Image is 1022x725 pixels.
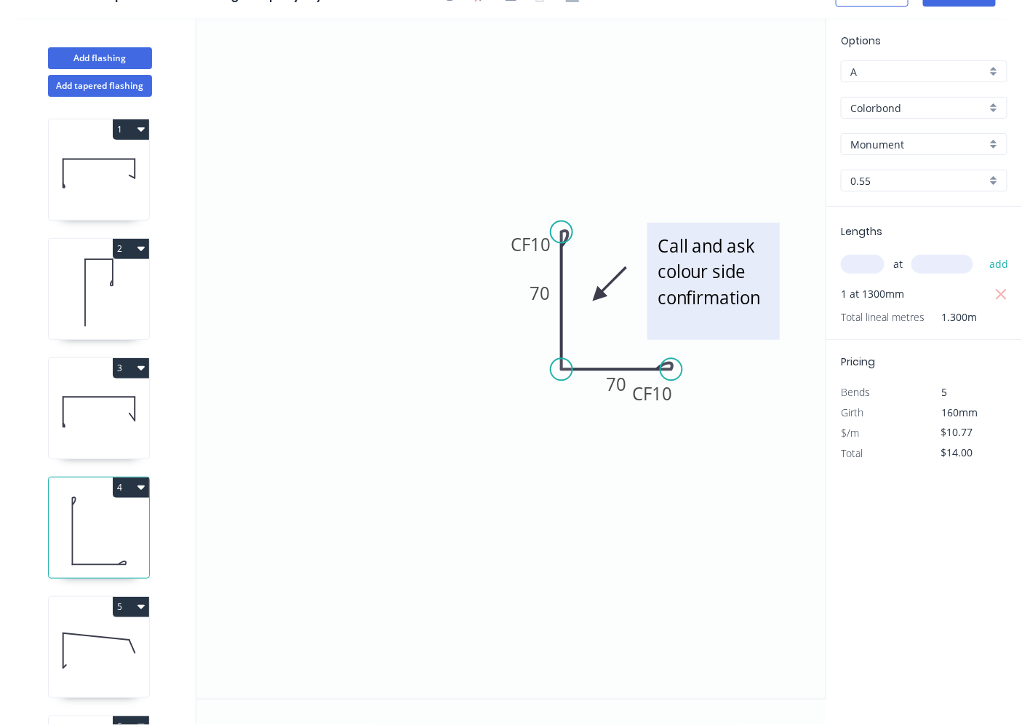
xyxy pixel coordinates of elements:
[841,426,859,440] span: $/m
[530,282,550,306] tspan: 70
[925,307,978,328] span: 1.300m
[652,381,672,405] tspan: 10
[113,478,149,498] button: 4
[850,137,986,152] input: Colour
[655,230,773,333] textarea: Call and ask colour side confirmation
[511,232,530,256] tspan: CF
[850,100,986,116] input: Material
[841,385,870,399] span: Bends
[841,33,881,48] span: Options
[113,239,149,259] button: 2
[113,358,149,379] button: 3
[841,446,863,460] span: Total
[850,173,986,189] input: Thickness
[982,252,1016,277] button: add
[942,405,978,419] span: 160mm
[893,254,903,274] span: at
[113,119,149,140] button: 1
[942,385,948,399] span: 5
[113,597,149,617] button: 5
[606,372,626,396] tspan: 70
[530,232,551,256] tspan: 10
[841,354,875,369] span: Pricing
[841,284,904,304] span: 1 at 1300mm
[48,75,152,97] button: Add tapered flashing
[48,47,152,69] button: Add flashing
[632,381,652,405] tspan: CF
[841,405,863,419] span: Girth
[841,224,882,239] span: Lengths
[850,64,986,79] input: Price level
[841,307,925,328] span: Total lineal metres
